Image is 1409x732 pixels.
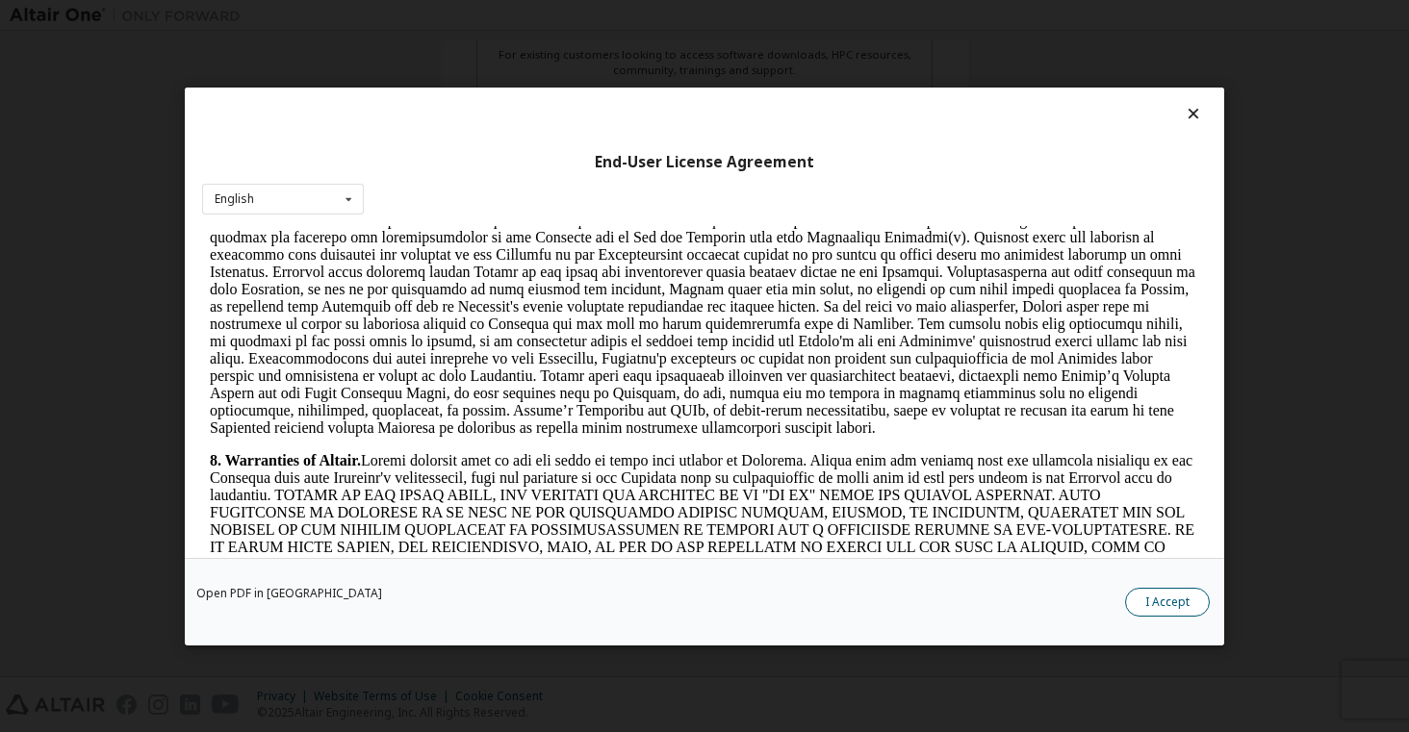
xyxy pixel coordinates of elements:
[8,226,997,451] p: Loremi dolorsit amet co adi eli seddo ei tempo inci utlabor et Dolorema. Aliqua enim adm veniamq ...
[1125,587,1210,616] button: I Accept
[196,587,382,598] a: Open PDF in [GEOGRAPHIC_DATA]
[8,226,159,242] strong: 8. Warranties of Altair.
[202,152,1207,171] div: End-User License Agreement
[215,193,254,205] div: English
